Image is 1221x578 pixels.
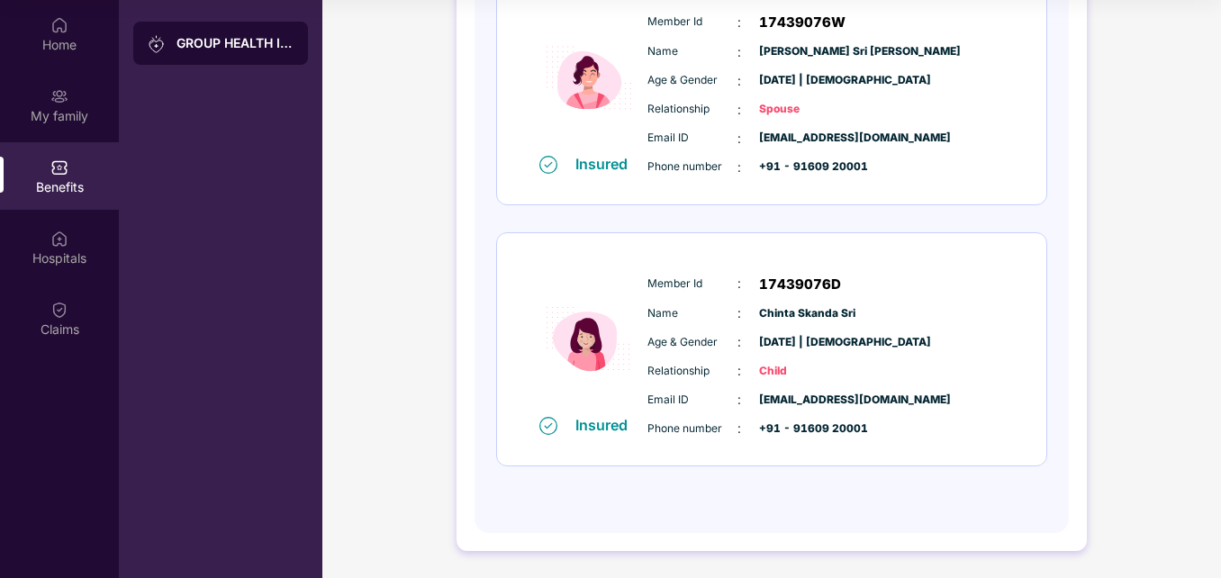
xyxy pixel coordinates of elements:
span: Member Id [647,275,737,293]
span: Relationship [647,101,737,118]
span: : [737,390,741,410]
img: svg+xml;base64,PHN2ZyBpZD0iSG9zcGl0YWxzIiB4bWxucz0iaHR0cDovL3d3dy53My5vcmcvMjAwMC9zdmciIHdpZHRoPS... [50,230,68,248]
span: Name [647,305,737,322]
span: 17439076D [759,274,841,295]
span: Chinta Skanda Sri [759,305,849,322]
span: Child [759,363,849,380]
span: [DATE] | [DEMOGRAPHIC_DATA] [759,72,849,89]
span: : [737,13,741,32]
span: : [737,332,741,352]
div: Insured [575,416,638,434]
span: Relationship [647,363,737,380]
span: Spouse [759,101,849,118]
span: Phone number [647,158,737,176]
img: icon [535,2,643,154]
img: svg+xml;base64,PHN2ZyB3aWR0aD0iMjAiIGhlaWdodD0iMjAiIHZpZXdCb3g9IjAgMCAyMCAyMCIgZmlsbD0ibm9uZSIgeG... [50,87,68,105]
span: [EMAIL_ADDRESS][DOMAIN_NAME] [759,392,849,409]
span: Email ID [647,130,737,147]
span: Age & Gender [647,334,737,351]
span: : [737,419,741,438]
img: icon [535,263,643,415]
span: : [737,71,741,91]
span: [DATE] | [DEMOGRAPHIC_DATA] [759,334,849,351]
img: svg+xml;base64,PHN2ZyB4bWxucz0iaHR0cDovL3d3dy53My5vcmcvMjAwMC9zdmciIHdpZHRoPSIxNiIgaGVpZ2h0PSIxNi... [539,156,557,174]
span: [PERSON_NAME] Sri [PERSON_NAME] [759,43,849,60]
span: +91 - 91609 20001 [759,420,849,438]
span: : [737,129,741,149]
span: Phone number [647,420,737,438]
span: 17439076W [759,12,846,33]
div: Insured [575,155,638,173]
span: Member Id [647,14,737,31]
img: svg+xml;base64,PHN2ZyBpZD0iSG9tZSIgeG1sbnM9Imh0dHA6Ly93d3cudzMub3JnLzIwMDAvc3ZnIiB3aWR0aD0iMjAiIG... [50,16,68,34]
span: : [737,42,741,62]
span: : [737,361,741,381]
span: : [737,100,741,120]
div: GROUP HEALTH INSURANCE [176,34,294,52]
img: svg+xml;base64,PHN2ZyBpZD0iQ2xhaW0iIHhtbG5zPSJodHRwOi8vd3d3LnczLm9yZy8yMDAwL3N2ZyIgd2lkdGg9IjIwIi... [50,301,68,319]
span: : [737,303,741,323]
span: : [737,158,741,177]
span: Email ID [647,392,737,409]
img: svg+xml;base64,PHN2ZyBpZD0iQmVuZWZpdHMiIHhtbG5zPSJodHRwOi8vd3d3LnczLm9yZy8yMDAwL3N2ZyIgd2lkdGg9Ij... [50,158,68,176]
img: svg+xml;base64,PHN2ZyB3aWR0aD0iMjAiIGhlaWdodD0iMjAiIHZpZXdCb3g9IjAgMCAyMCAyMCIgZmlsbD0ibm9uZSIgeG... [148,35,166,53]
span: : [737,274,741,294]
img: svg+xml;base64,PHN2ZyB4bWxucz0iaHR0cDovL3d3dy53My5vcmcvMjAwMC9zdmciIHdpZHRoPSIxNiIgaGVpZ2h0PSIxNi... [539,417,557,435]
span: Name [647,43,737,60]
span: Age & Gender [647,72,737,89]
span: +91 - 91609 20001 [759,158,849,176]
span: [EMAIL_ADDRESS][DOMAIN_NAME] [759,130,849,147]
